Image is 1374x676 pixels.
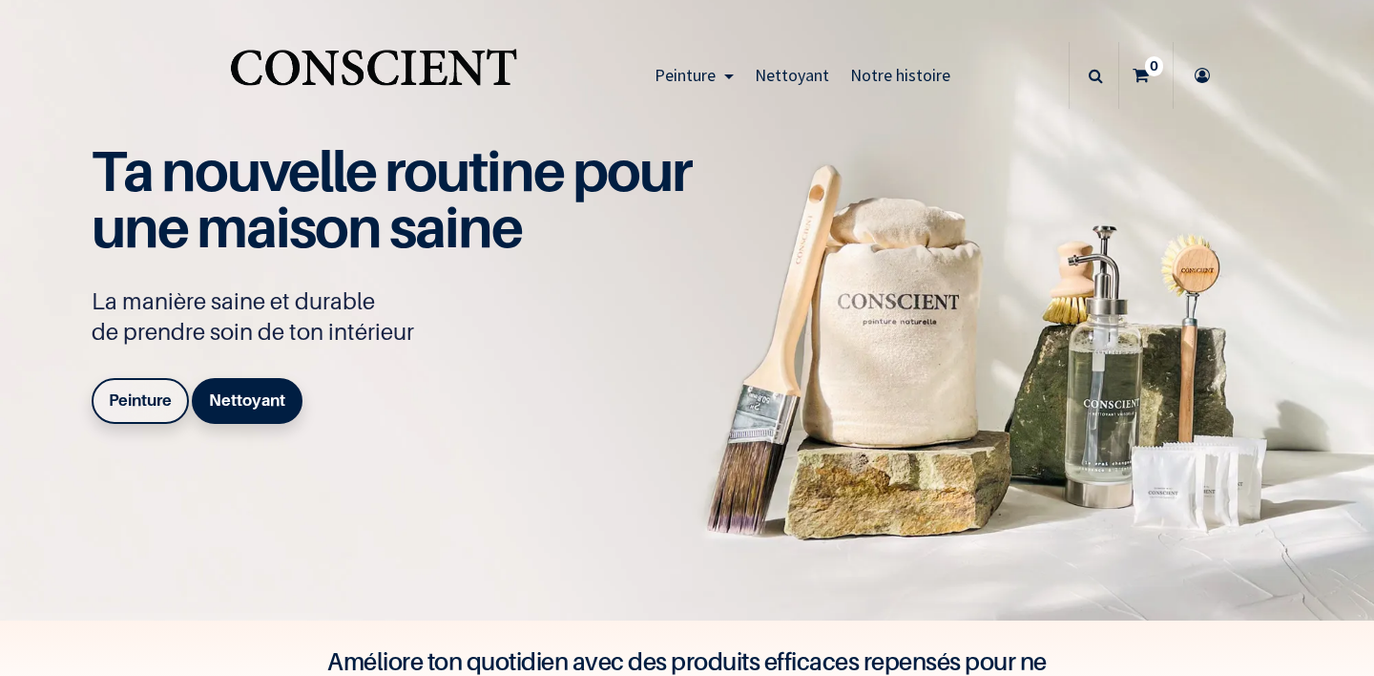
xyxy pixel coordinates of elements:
a: Peinture [644,42,744,109]
p: La manière saine et durable de prendre soin de ton intérieur [92,286,712,348]
a: 0 [1119,42,1173,109]
sup: 0 [1145,56,1163,75]
span: Nettoyant [755,64,829,86]
img: Conscient [226,38,521,114]
span: Peinture [655,64,716,86]
b: Peinture [109,391,172,410]
b: Nettoyant [209,391,285,410]
a: Nettoyant [192,378,302,424]
a: Peinture [92,378,189,424]
span: Ta nouvelle routine pour une maison saine [92,137,691,261]
a: Logo of Conscient [226,38,521,114]
span: Notre histoire [850,64,950,86]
